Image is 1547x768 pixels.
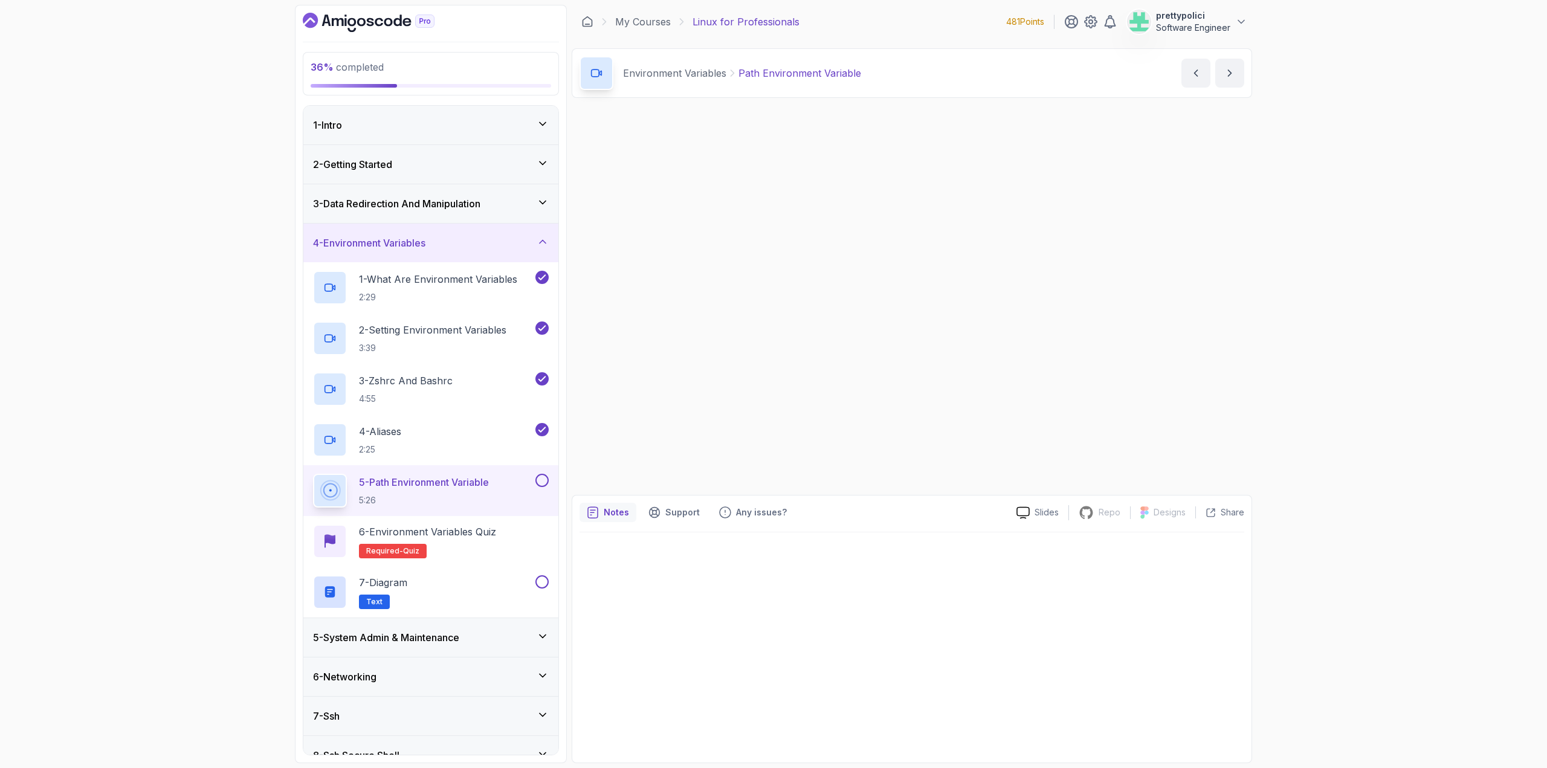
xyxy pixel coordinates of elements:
span: completed [311,61,384,73]
a: Dashboard [303,13,462,32]
span: Text [366,597,383,607]
button: 6-Environment Variables QuizRequired-quiz [313,524,549,558]
p: 3 - Zshrc And Bashrc [359,373,453,388]
p: Linux for Professionals [693,15,799,29]
p: Slides [1035,506,1059,518]
span: 36 % [311,61,334,73]
p: Environment Variables [623,66,726,80]
h3: 1 - Intro [313,118,342,132]
button: 6-Networking [303,657,558,696]
p: Any issues? [736,506,787,518]
a: Dashboard [581,16,593,28]
span: Required- [366,546,403,556]
button: 4-Aliases2:25 [313,423,549,457]
p: 2:25 [359,444,401,456]
p: 1 - What Are Environment Variables [359,272,517,286]
span: quiz [403,546,419,556]
h3: 2 - Getting Started [313,157,392,172]
p: 7 - Diagram [359,575,407,590]
p: prettypolici [1156,10,1230,22]
p: 2 - Setting Environment Variables [359,323,506,337]
p: Share [1221,506,1244,518]
p: Designs [1154,506,1186,518]
h3: 5 - System Admin & Maintenance [313,630,459,645]
a: Slides [1007,506,1068,519]
h3: 8 - Ssh Secure Shell [313,748,399,763]
button: previous content [1181,59,1210,88]
p: 481 Points [1006,16,1044,28]
p: 4 - Aliases [359,424,401,439]
h3: 7 - Ssh [313,709,340,723]
p: Path Environment Variable [738,66,861,80]
button: notes button [580,503,636,522]
p: 5:26 [359,494,489,506]
button: 2-Setting Environment Variables3:39 [313,321,549,355]
p: 6 - Environment Variables Quiz [359,524,496,539]
button: 5-Path Environment Variable5:26 [313,474,549,508]
p: 4:55 [359,393,453,405]
button: 4-Environment Variables [303,224,558,262]
h3: 4 - Environment Variables [313,236,425,250]
button: 7-DiagramText [313,575,549,609]
button: 3-Data Redirection And Manipulation [303,184,558,223]
img: user profile image [1128,10,1151,33]
h3: 6 - Networking [313,670,376,684]
p: 3:39 [359,342,506,354]
a: My Courses [615,15,671,29]
h3: 3 - Data Redirection And Manipulation [313,196,480,211]
button: 2-Getting Started [303,145,558,184]
button: 3-Zshrc And Bashrc4:55 [313,372,549,406]
button: next content [1215,59,1244,88]
button: 7-Ssh [303,697,558,735]
button: Share [1195,506,1244,518]
button: 5-System Admin & Maintenance [303,618,558,657]
p: Support [665,506,700,518]
p: Repo [1099,506,1120,518]
p: Software Engineer [1156,22,1230,34]
button: 1-Intro [303,106,558,144]
button: Feedback button [712,503,794,522]
button: 1-What Are Environment Variables2:29 [313,271,549,305]
button: Support button [641,503,707,522]
p: Notes [604,506,629,518]
button: user profile imageprettypoliciSoftware Engineer [1127,10,1247,34]
p: 5 - Path Environment Variable [359,475,489,489]
p: 2:29 [359,291,517,303]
